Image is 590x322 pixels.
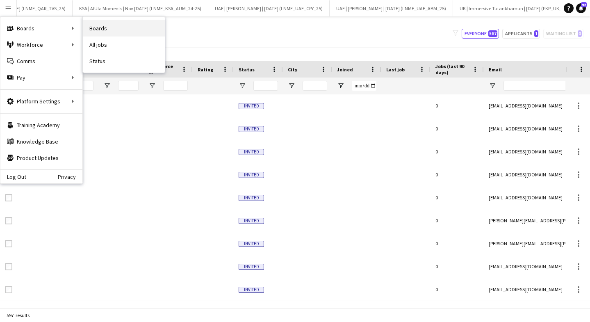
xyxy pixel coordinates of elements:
button: UK | Immersive Tutankhamun | [DATE] (FKP_UK_TKM_25) [453,0,587,16]
div: Boards [0,20,82,37]
input: Last Name Filter Input [118,81,139,91]
div: 0 [431,186,484,209]
span: Last job [386,66,405,73]
input: Row Selection is disabled for this row (unchecked) [5,240,12,247]
a: Status [83,53,165,69]
button: Open Filter Menu [489,82,496,89]
div: 0 [431,163,484,186]
span: Invited [239,172,264,178]
span: 1 [534,30,538,37]
input: Row Selection is disabled for this row (unchecked) [5,217,12,224]
a: 92 [576,3,586,13]
a: Training Academy [0,117,82,133]
span: Jobs (last 90 days) [435,63,469,75]
span: Rating [198,66,213,73]
span: Invited [239,218,264,224]
button: Everyone567 [462,29,499,39]
div: 0 [431,94,484,117]
div: 0 [431,278,484,301]
span: 567 [488,30,497,37]
span: Invited [239,103,264,109]
div: 0 [431,140,484,163]
a: Comms [0,53,82,69]
div: Pay [0,69,82,86]
input: Joined Filter Input [352,81,376,91]
input: First Name Filter Input [73,81,93,91]
span: Invited [239,241,264,247]
div: 0 [431,209,484,232]
div: 0 [431,117,484,140]
a: Privacy [58,174,82,180]
input: Workforce ID Filter Input [163,81,188,91]
button: Open Filter Menu [239,82,246,89]
span: Invited [239,195,264,201]
button: KSA | AlUla Moments | Nov [DATE] (LNME_KSA_AUM_24-25) [73,0,208,16]
input: Status Filter Input [253,81,278,91]
span: Invited [239,264,264,270]
button: Open Filter Menu [288,82,295,89]
button: UAE | [PERSON_NAME] | [DATE] (LNME_UAE_CPY_25) [208,0,330,16]
span: Joined [337,66,353,73]
div: Workforce [0,37,82,53]
span: Status [239,66,255,73]
a: Boards [83,20,165,37]
div: 0 [431,255,484,278]
span: Invited [239,287,264,293]
button: Open Filter Menu [103,82,111,89]
a: Product Updates [0,150,82,166]
div: 0 [431,232,484,255]
input: Row Selection is disabled for this row (unchecked) [5,194,12,201]
a: Log Out [0,174,26,180]
a: All jobs [83,37,165,53]
button: Open Filter Menu [337,82,344,89]
span: Invited [239,126,264,132]
input: Row Selection is disabled for this row (unchecked) [5,263,12,270]
input: City Filter Input [303,81,327,91]
button: Open Filter Menu [148,82,156,89]
button: UAE | [PERSON_NAME] | [DATE] (LNME_UAE_ABM_25) [330,0,453,16]
span: City [288,66,297,73]
span: Invited [239,149,264,155]
div: Platform Settings [0,93,82,110]
span: Email [489,66,502,73]
input: Row Selection is disabled for this row (unchecked) [5,286,12,293]
a: Knowledge Base [0,133,82,150]
span: 92 [581,2,587,7]
button: Applicants1 [502,29,540,39]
